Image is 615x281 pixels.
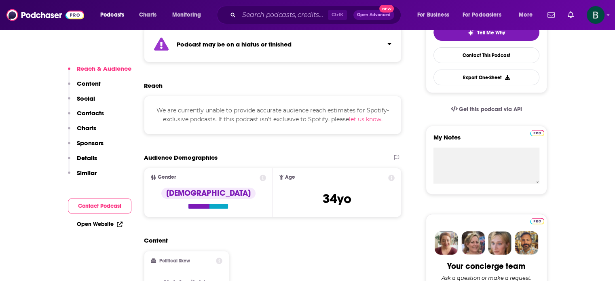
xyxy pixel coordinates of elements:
[459,106,522,113] span: Get this podcast via API
[433,133,539,148] label: My Notes
[68,199,131,213] button: Contact Podcast
[433,47,539,63] a: Contact This Podcast
[328,10,347,20] span: Ctrl K
[77,169,97,177] p: Similar
[77,80,101,87] p: Content
[68,139,104,154] button: Sponsors
[172,9,201,21] span: Monitoring
[134,8,161,21] a: Charts
[68,109,104,124] button: Contacts
[159,258,190,264] h2: Political Skew
[139,9,156,21] span: Charts
[519,9,533,21] span: More
[433,70,539,85] button: Export One-Sheet
[461,231,485,255] img: Barbara Profile
[144,154,218,161] h2: Audience Demographics
[77,65,131,72] p: Reach & Audience
[530,218,544,224] img: Podchaser Pro
[477,30,505,36] span: Tell Me Why
[323,191,351,207] span: 34 yo
[530,129,544,136] a: Pro website
[544,8,558,22] a: Show notifications dropdown
[68,169,97,184] button: Similar
[144,26,402,62] section: Click to expand status details
[467,30,474,36] img: tell me why sparkle
[488,231,511,255] img: Jules Profile
[353,10,394,20] button: Open AdvancedNew
[144,82,163,89] h2: Reach
[68,65,131,80] button: Reach & Audience
[77,139,104,147] p: Sponsors
[144,237,395,244] h2: Content
[161,188,256,199] div: [DEMOGRAPHIC_DATA]
[587,6,604,24] span: Logged in as betsy46033
[587,6,604,24] button: Show profile menu
[463,9,501,21] span: For Podcasters
[433,24,539,41] button: tell me why sparkleTell Me Why
[515,231,538,255] img: Jon Profile
[530,217,544,224] a: Pro website
[530,130,544,136] img: Podchaser Pro
[77,124,96,132] p: Charts
[95,8,135,21] button: open menu
[77,221,123,228] a: Open Website
[457,8,513,21] button: open menu
[177,40,292,48] strong: Podcast may be on a hiatus or finished
[379,5,394,13] span: New
[68,80,101,95] button: Content
[77,154,97,162] p: Details
[6,7,84,23] img: Podchaser - Follow, Share and Rate Podcasts
[447,261,525,271] div: Your concierge team
[77,109,104,117] p: Contacts
[77,95,95,102] p: Social
[587,6,604,24] img: User Profile
[68,124,96,139] button: Charts
[435,231,458,255] img: Sydney Profile
[68,154,97,169] button: Details
[167,8,211,21] button: open menu
[158,175,176,180] span: Gender
[156,107,389,123] span: We are currently unable to provide accurate audience reach estimates for Spotify-exclusive podcas...
[564,8,577,22] a: Show notifications dropdown
[417,9,449,21] span: For Business
[357,13,391,17] span: Open Advanced
[349,115,383,124] button: let us know.
[285,175,295,180] span: Age
[239,8,328,21] input: Search podcasts, credits, & more...
[100,9,124,21] span: Podcasts
[68,95,95,110] button: Social
[412,8,459,21] button: open menu
[513,8,543,21] button: open menu
[442,275,531,281] div: Ask a question or make a request.
[444,99,528,119] a: Get this podcast via API
[224,6,409,24] div: Search podcasts, credits, & more...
